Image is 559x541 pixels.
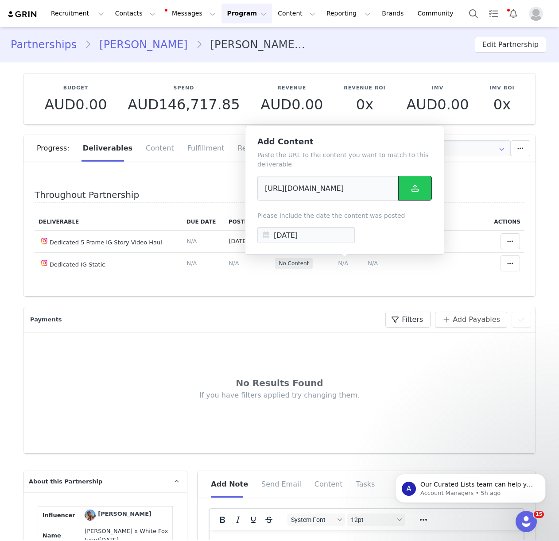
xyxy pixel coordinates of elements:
button: Italic [230,514,245,526]
span: AUD0.00 [44,96,107,113]
a: [PERSON_NAME] [91,37,195,53]
button: Content [272,4,321,23]
p: Budget [44,85,107,92]
span: Filters [402,314,423,325]
span: N/A [229,260,239,267]
span: 12pt [351,516,394,523]
span: AUD146,717.85 [128,96,240,113]
span: N/A [338,260,348,267]
img: instagram.svg [41,259,48,267]
input: Posted date [257,227,355,243]
h4: Throughout Partnership [35,190,524,203]
a: Brands [377,4,411,23]
div: Content [139,135,181,162]
p: 0x [489,97,514,112]
div: No Results Found [50,376,509,390]
td: Influencer [38,506,80,524]
iframe: Intercom live chat [516,511,537,532]
div: If you have filters applied try changing them. [50,390,509,400]
th: Posted At [225,213,271,231]
span: 15 [534,511,544,518]
body: Rich Text Area. Press ALT-0 for help. [7,7,307,17]
span: AUD0.00 [260,96,323,113]
div: [PERSON_NAME] [98,510,151,518]
button: Contacts [110,4,161,23]
button: Font sizes [347,514,405,526]
p: Spend [128,85,240,92]
span: [DATE] [229,238,248,244]
div: Progress: [37,135,76,162]
span: N/A [187,260,197,267]
th: Deliverable [35,213,182,231]
span: About this Partnership [29,477,102,486]
p: Revenue [260,85,323,92]
p: Paste the URL to the content you want to match to this deliverable. [257,151,432,169]
span: N/A [187,238,197,244]
span: Send Email [261,480,301,488]
button: Profile [524,7,552,21]
div: Fulfillment [181,135,231,162]
th: Due Date [182,213,225,231]
div: Payments [28,315,66,324]
span: N/A [368,260,378,267]
span: System Font [291,516,334,523]
button: Recruitment [46,4,109,23]
img: instagram.svg [41,237,48,244]
span: Add Note [211,480,248,488]
input: Select [400,140,511,156]
button: Add Payables [435,312,507,328]
button: Fonts [287,514,345,526]
h5: Add Content [257,137,432,146]
button: Notifications [504,4,523,23]
button: Search [464,4,483,23]
input: Paste the URL [257,176,399,201]
a: Partnerships [11,37,85,53]
span: No Content [279,259,309,267]
button: Underline [246,514,261,526]
button: Reveal or hide additional toolbar items [416,514,431,526]
span: Content [314,480,343,488]
p: Revenue ROI [344,85,385,92]
button: Strikethrough [261,514,276,526]
p: Please include the date the content was posted [257,211,432,220]
button: Messages [161,4,221,23]
td: Dedicated IG Static [35,252,182,274]
button: Bold [215,514,230,526]
div: Revenue [231,135,268,162]
button: Edit Partnership [475,37,546,53]
p: IMV [406,85,469,92]
a: Tasks [484,4,503,23]
p: 0x [344,97,385,112]
button: Reporting [321,4,376,23]
p: IMV ROI [489,85,514,92]
iframe: Intercom notifications message [382,455,559,517]
img: grin logo [7,10,38,19]
div: Deliverables [76,135,139,162]
span: Tasks [356,480,375,488]
td: Dedicated 5 Frame IG Story Video Haul [35,230,182,252]
span: AUD0.00 [406,96,469,113]
img: placeholder-profile.jpg [529,7,543,21]
button: Filters [385,312,431,328]
a: Community [412,4,463,23]
button: Program [221,4,272,23]
th: Actions [486,213,524,231]
img: Alexis Loomans [85,510,96,521]
a: [PERSON_NAME] [85,510,151,521]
